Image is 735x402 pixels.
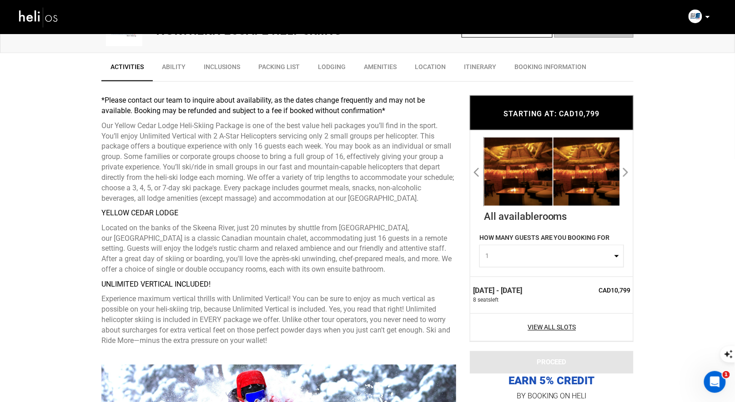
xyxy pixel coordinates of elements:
[101,294,456,346] p: Experience maximum vertical thrills with Unlimited Vertical! You can be sure to enjoy as much ver...
[153,58,195,80] a: Ability
[473,164,482,179] button: Previous
[622,164,631,179] button: Next
[488,297,491,304] span: s
[504,109,600,118] span: STARTING AT: CAD10,799
[704,371,726,393] iframe: Intercom live chat
[101,121,456,204] p: Our Yellow Cedar Lodge Heli-Skiing Package is one of the best value heli packages you’ll find in ...
[101,280,211,289] strong: UNLIMITED VERTICAL INCLUDED!
[101,223,456,275] p: Located on the banks of the Skeena River, just 20 minutes by shuttle from [GEOGRAPHIC_DATA], our ...
[249,58,309,80] a: Packing List
[565,286,631,295] span: CAD10,799
[355,58,406,80] a: Amenities
[406,58,455,80] a: Location
[473,286,522,297] label: [DATE] - [DATE]
[554,137,622,205] img: cafb1b6fb7f87fa72a650b39522f7f23.png
[473,323,631,332] a: View All Slots
[101,58,153,81] a: Activities
[479,233,610,245] label: HOW MANY GUESTS ARE YOU BOOKING FOR
[101,96,425,115] strong: *Please contact our team to inquire about availability, as the dates change frequently and may no...
[689,10,702,23] img: img_634049a79d2f80bb852de8805dc5f4d5.png
[484,206,619,223] div: All available
[470,351,634,374] button: PROCEED
[505,58,596,80] a: BOOKING INFORMATION
[18,5,59,29] img: heli-logo
[309,58,355,80] a: Lodging
[485,252,612,261] span: 1
[479,245,624,268] button: 1
[101,208,178,217] strong: YELLOW CEDAR LODGE
[478,297,498,304] span: seat left
[455,58,505,80] a: Itinerary
[484,137,553,205] img: 950b4755bad0c9456fd3ef7cad27c09c.png
[539,210,567,222] span: rooms
[195,58,249,80] a: Inclusions
[473,297,476,304] span: 8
